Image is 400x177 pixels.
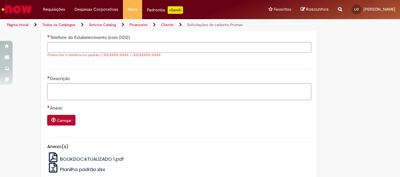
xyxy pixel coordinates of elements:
[50,76,71,81] span: Descrição
[75,6,118,13] span: Despesas Corporativas
[5,19,262,31] ul: Trilhas de página
[47,166,105,173] a: Planilha padrão.xlsx
[47,105,50,108] span: Necessários
[50,105,64,111] span: Anexo
[168,6,183,14] p: +GenAi
[47,53,311,58] div: Preencher o telefone no padrão | (XX)XXXX-XXXX / (XX)XXXXX-XXXX
[364,7,395,12] span: [PERSON_NAME]
[60,166,105,173] span: Planilha padrão.xlsx
[354,7,359,11] span: LO
[274,6,291,13] span: Favoritos
[147,6,183,14] div: Padroniza
[47,42,311,53] input: Telefone do Estabelecimento (com DDD)
[301,7,329,13] a: Rascunhos
[130,22,147,27] a: Financeiro
[47,144,311,149] h5: Anexo(s)
[187,22,243,27] a: Solicitações de cadastro Promax
[47,83,311,100] textarea: Descrição
[43,6,65,13] span: Requisições
[47,76,50,78] span: Necessários
[306,6,329,12] span: Rascunhos
[47,35,50,37] span: Necessários
[7,22,29,27] a: Página inicial
[161,22,174,27] a: Cliente
[50,35,131,40] span: Telefone do Estabelecimento (com DDD)
[47,115,75,126] button: Carregar anexo de Anexo Required
[1,3,33,16] img: ServiceNow
[42,22,75,27] a: Todos os Catálogos
[89,22,116,27] a: Service Catalog
[60,156,124,162] span: BOOKDOCATUALIZADO 1.pdf
[128,6,137,13] span: More
[57,118,71,123] small: Carregar
[47,156,124,162] a: BOOKDOCATUALIZADO 1.pdf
